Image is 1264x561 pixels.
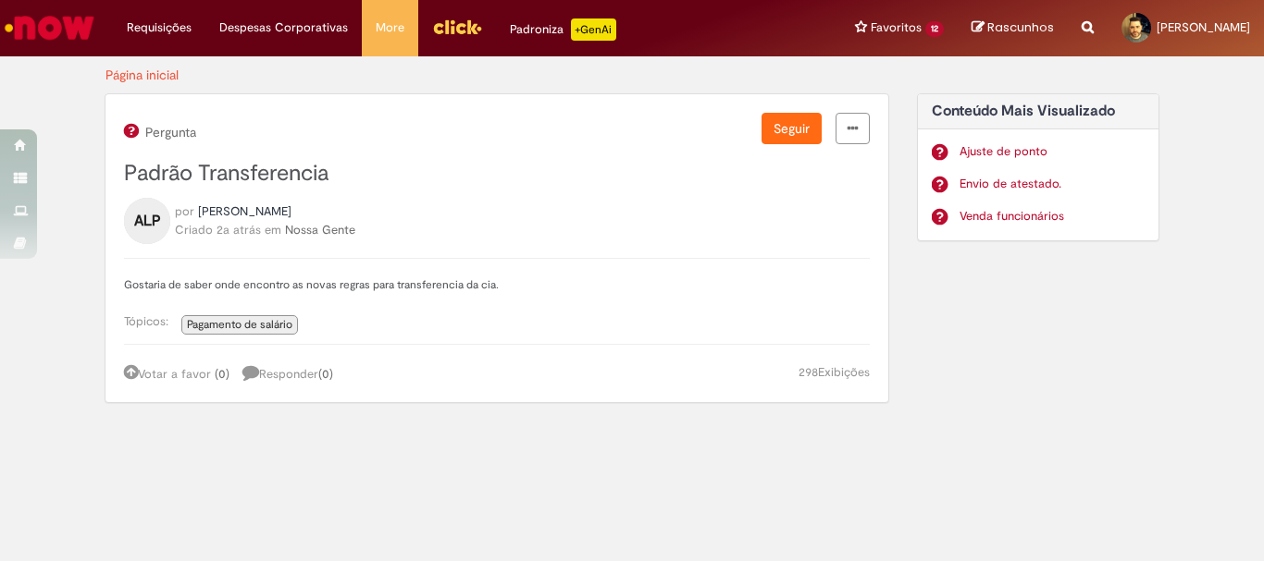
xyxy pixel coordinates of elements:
span: Favoritos [871,18,922,37]
a: ALP [124,212,170,227]
button: Seguir [762,113,822,144]
span: More [376,18,404,37]
a: Pagamento de salário [181,315,298,335]
span: Pagamento de salário [187,317,292,332]
a: Ajuste de ponto [960,143,1146,161]
p: +GenAi [571,18,616,41]
span: Rascunhos [987,18,1054,36]
span: Pergunta [143,125,196,140]
span: 2a atrás [217,222,261,238]
a: Rascunhos [972,19,1054,37]
span: Responder [242,366,333,382]
span: 0 [322,366,329,382]
span: ( ) [318,366,333,382]
span: Padrão Transferencia [124,159,328,188]
h2: Conteúdo Mais Visualizado [932,104,1146,120]
span: em [265,222,281,238]
a: Ana Laura Polississo Rueda perfil [198,202,291,221]
span: Criado [175,222,213,238]
span: por [175,203,194,219]
span: Exibições [818,364,870,380]
a: 1 resposta, clique para responder [242,363,342,384]
span: Ana Laura Polississo Rueda perfil [198,203,291,219]
span: ( ) [215,366,229,382]
a: Envio de atestado. [960,176,1146,193]
p: Gostaria de saber onde encontro as novas regras para transferencia da cia. [124,277,870,292]
span: ALP [134,206,161,236]
span: 0 [218,366,226,382]
div: Conteúdo Mais Visualizado [917,93,1160,242]
span: Tópicos: [124,313,178,329]
a: Nossa Gente [285,222,355,238]
div: Padroniza [510,18,616,41]
span: Despesas Corporativas [219,18,348,37]
img: click_logo_yellow_360x200.png [432,13,482,41]
a: menu Ações [836,113,870,144]
a: Votar a favor [124,366,211,382]
a: Venda funcionários [960,208,1146,226]
span: Requisições [127,18,192,37]
a: Página inicial [105,67,179,83]
span: [PERSON_NAME] [1157,19,1250,35]
span: 12 [925,21,944,37]
img: ServiceNow [2,9,97,46]
span: 298 [799,364,818,380]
